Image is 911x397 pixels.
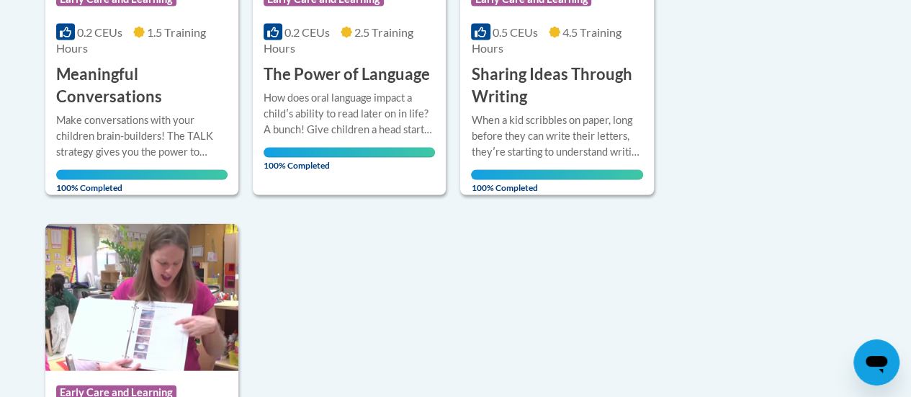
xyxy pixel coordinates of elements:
h3: Sharing Ideas Through Writing [471,63,642,108]
img: Course Logo [45,224,238,371]
h3: Meaningful Conversations [56,63,228,108]
span: 100% Completed [264,148,435,171]
span: 100% Completed [471,170,642,193]
span: 0.5 CEUs [493,25,538,39]
div: When a kid scribbles on paper, long before they can write their letters, theyʹre starting to unde... [471,112,642,160]
div: Make conversations with your children brain-builders! The TALK strategy gives you the power to en... [56,112,228,160]
div: Your progress [471,170,642,180]
iframe: Button to launch messaging window [853,339,899,385]
div: Your progress [264,148,435,158]
span: 0.2 CEUs [284,25,330,39]
span: 100% Completed [56,170,228,193]
div: Your progress [56,170,228,180]
span: 0.2 CEUs [77,25,122,39]
div: How does oral language impact a childʹs ability to read later on in life? A bunch! Give children ... [264,90,435,138]
h3: The Power of Language [264,63,430,86]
